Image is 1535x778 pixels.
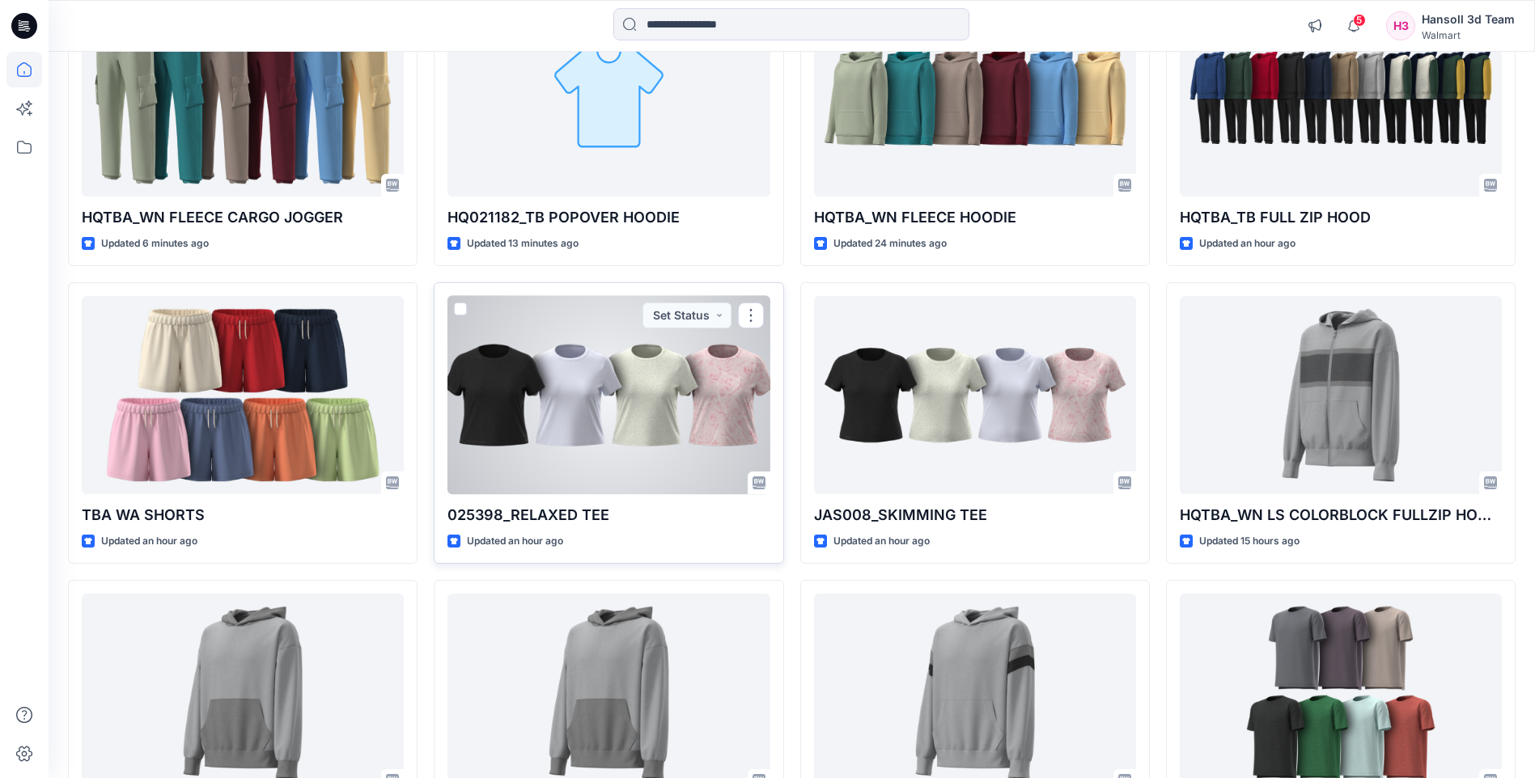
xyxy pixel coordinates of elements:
p: Updated 6 minutes ago [101,235,209,252]
p: HQ021182_TB POPOVER HOODIE [447,206,770,229]
p: HQTBA_TB FULL ZIP HOOD [1180,206,1502,229]
p: TBA WA SHORTS [82,504,404,526]
span: 5 [1353,14,1366,27]
p: Updated 24 minutes ago [833,235,947,252]
p: 025398_RELAXED TEE [447,504,770,526]
a: 025398_RELAXED TEE [447,296,770,494]
a: HQTBA_WN LS COLORBLOCK FULLZIP HOODIE [1180,296,1502,494]
p: Updated an hour ago [833,533,930,550]
p: Updated 15 hours ago [1199,533,1300,550]
p: HQTBA_WN LS COLORBLOCK FULLZIP HOODIE [1180,504,1502,526]
div: Hansoll 3d Team [1422,10,1515,29]
p: HQTBA_WN FLEECE HOODIE [814,206,1136,229]
a: TBA WA SHORTS [82,296,404,494]
div: Walmart [1422,29,1515,41]
p: JAS008_SKIMMING TEE [814,504,1136,526]
p: Updated an hour ago [1199,235,1295,252]
p: HQTBA_WN FLEECE CARGO JOGGER [82,206,404,229]
p: Updated an hour ago [101,533,197,550]
div: H3 [1386,11,1415,40]
p: Updated 13 minutes ago [467,235,579,252]
p: Updated an hour ago [467,533,563,550]
a: JAS008_SKIMMING TEE [814,296,1136,494]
